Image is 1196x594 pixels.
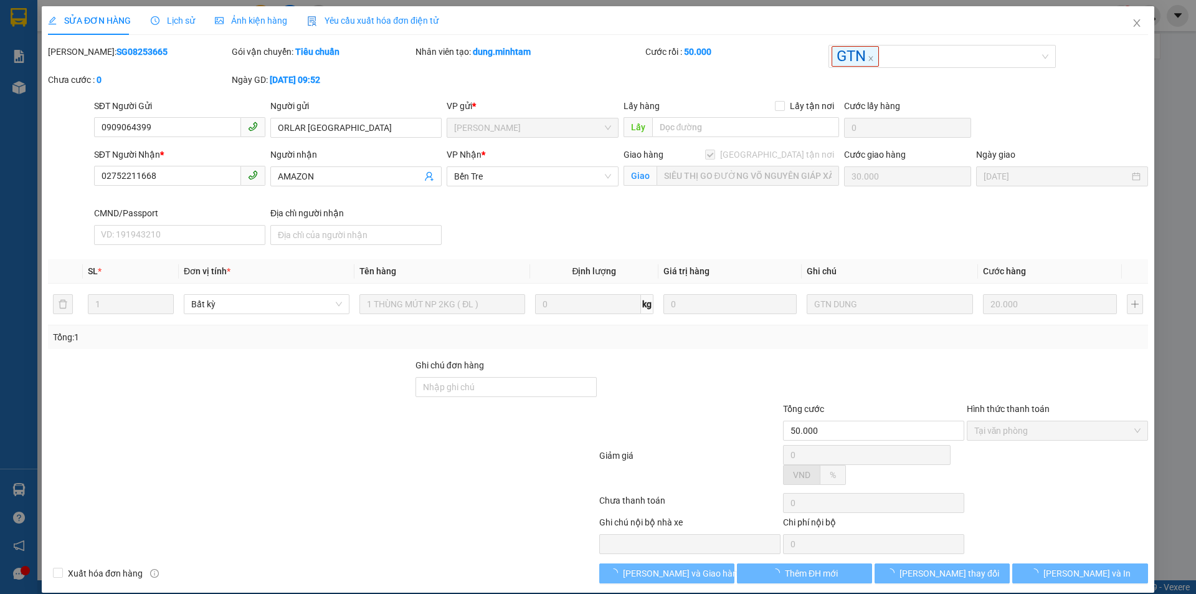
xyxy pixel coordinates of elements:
[73,78,128,87] span: 02753829535
[32,78,73,87] span: BÁC CHÍN-
[53,330,462,344] div: Tổng: 1
[783,515,964,534] div: Chi phí nội bộ
[657,166,839,186] input: Giao tận nơi
[844,166,971,186] input: Cước giao hàng
[771,568,785,577] span: loading
[307,16,317,26] img: icon
[624,166,657,186] span: Giao
[807,294,973,314] input: Ghi Chú
[307,16,439,26] span: Yêu cầu xuất hóa đơn điện tử
[830,470,836,480] span: %
[983,266,1026,276] span: Cước hàng
[74,28,143,42] span: SG08253683
[624,117,652,137] span: Lấy
[151,16,159,25] span: clock-circle
[48,16,57,25] span: edit
[415,45,643,59] div: Nhân viên tạo:
[624,101,660,111] span: Lấy hàng
[56,67,118,76] span: 10:30:00 [DATE]
[53,294,73,314] button: delete
[232,73,413,87] div: Ngày GD:
[886,568,899,577] span: loading
[94,148,265,161] div: SĐT Người Nhận
[295,47,339,57] b: Tiêu chuẩn
[4,67,54,76] span: Ngày/ giờ gửi:
[645,45,827,59] div: Cước rồi :
[93,55,143,65] span: 0903921727
[663,294,797,314] input: 0
[684,47,711,57] b: 50.000
[248,122,258,132] span: phone
[1132,18,1142,28] span: close
[4,78,128,87] span: N.nhận:
[151,16,195,26] span: Lịch sử
[785,567,838,580] span: Thêm ĐH mới
[976,150,1015,160] label: Ngày giao
[1030,568,1043,577] span: loading
[899,567,999,580] span: [PERSON_NAME] thay đổi
[663,266,710,276] span: Giá trị hàng
[967,404,1050,414] label: Hình thức thanh toán
[48,73,229,87] div: Chưa cước :
[572,266,617,276] span: Định lượng
[974,421,1141,440] span: Tại văn phòng
[844,118,971,138] input: Cước lấy hàng
[984,170,1129,183] input: Ngày giao
[802,259,978,284] th: Ghi chú
[215,16,287,26] span: Ảnh kiện hàng
[359,294,525,314] input: VD: Bàn, Ghế
[1043,567,1131,580] span: [PERSON_NAME] và In
[641,294,653,314] span: kg
[116,47,168,57] b: SG08253665
[94,206,265,220] div: CMND/Passport
[415,360,484,370] label: Ghi chú đơn hàng
[832,46,880,67] span: GTN
[599,515,781,534] div: Ghi chú nội bộ nhà xe
[270,99,442,113] div: Người gửi
[270,206,442,220] div: Địa chỉ người nhận
[4,90,158,100] span: Tên hàng:
[270,75,320,85] b: [DATE] 09:52
[598,449,782,491] div: Giảm giá
[624,150,663,160] span: Giao hàng
[184,266,230,276] span: Đơn vị tính
[1119,6,1154,41] button: Close
[425,171,435,181] span: user-add
[150,569,159,578] span: info-circle
[97,75,102,85] b: 0
[248,170,258,180] span: phone
[844,150,906,160] label: Cước giao hàng
[455,167,611,186] span: Bến Tre
[48,16,131,26] span: SỬA ĐƠN HÀNG
[359,266,396,276] span: Tên hàng
[783,404,824,414] span: Tổng cước
[44,28,143,42] strong: MĐH:
[447,99,619,113] div: VP gửi
[455,118,611,137] span: Hồ Chí Minh
[473,47,531,57] b: dung.minhtam
[415,377,597,397] input: Ghi chú đơn hàng
[598,494,782,515] div: Chưa thanh toán
[737,563,872,583] button: Thêm ĐH mới
[48,45,229,59] div: [PERSON_NAME]:
[88,266,98,276] span: SL
[447,150,482,160] span: VP Nhận
[715,148,839,161] span: [GEOGRAPHIC_DATA] tận nơi
[1127,294,1143,314] button: plus
[270,148,442,161] div: Người nhận
[4,55,143,65] span: N.gửi:
[983,294,1117,314] input: 0
[785,99,839,113] span: Lấy tận nơi
[844,101,900,111] label: Cước lấy hàng
[215,16,224,25] span: picture
[623,567,743,580] span: [PERSON_NAME] và Giao hàng
[94,99,265,113] div: SĐT Người Gửi
[652,117,839,137] input: Dọc đường
[191,295,342,314] span: Bất kỳ
[26,55,143,65] span: [PERSON_NAME]-
[26,6,105,15] span: [DATE]-
[54,7,105,15] span: [PERSON_NAME]
[270,225,442,245] input: Địa chỉ của người nhận
[4,6,105,15] span: 13:51-
[232,45,413,59] div: Gói vận chuyển:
